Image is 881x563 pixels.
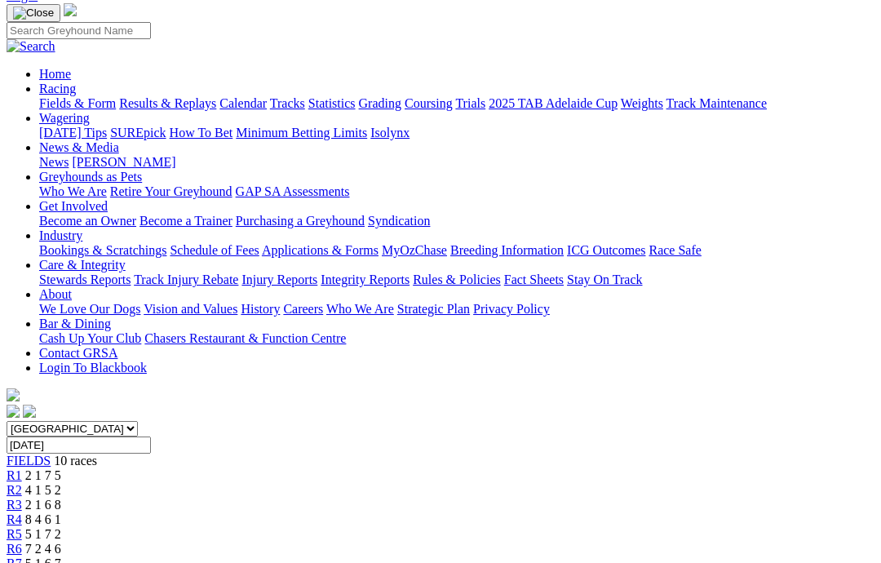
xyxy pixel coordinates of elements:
[39,111,90,125] a: Wagering
[308,96,356,110] a: Statistics
[368,214,430,228] a: Syndication
[13,7,54,20] img: Close
[7,39,55,54] img: Search
[413,273,501,286] a: Rules & Policies
[39,199,108,213] a: Get Involved
[39,184,874,199] div: Greyhounds as Pets
[326,302,394,316] a: Who We Are
[473,302,550,316] a: Privacy Policy
[489,96,618,110] a: 2025 TAB Adelaide Cup
[7,512,22,526] a: R4
[110,126,166,140] a: SUREpick
[39,126,874,140] div: Wagering
[7,483,22,497] a: R2
[7,468,22,482] a: R1
[270,96,305,110] a: Tracks
[64,3,77,16] img: logo-grsa-white.png
[54,454,97,468] span: 10 races
[39,214,136,228] a: Become an Owner
[567,273,642,286] a: Stay On Track
[25,483,61,497] span: 4 1 5 2
[7,498,22,512] a: R3
[110,184,232,198] a: Retire Your Greyhound
[144,331,346,345] a: Chasers Restaurant & Function Centre
[241,273,317,286] a: Injury Reports
[119,96,216,110] a: Results & Replays
[649,243,701,257] a: Race Safe
[23,405,36,418] img: twitter.svg
[39,82,76,95] a: Racing
[370,126,410,140] a: Isolynx
[219,96,267,110] a: Calendar
[39,243,166,257] a: Bookings & Scratchings
[39,346,117,360] a: Contact GRSA
[7,542,22,556] a: R6
[283,302,323,316] a: Careers
[39,273,131,286] a: Stewards Reports
[25,468,61,482] span: 2 1 7 5
[236,214,365,228] a: Purchasing a Greyhound
[39,273,874,287] div: Care & Integrity
[39,287,72,301] a: About
[241,302,280,316] a: History
[25,512,61,526] span: 8 4 6 1
[405,96,453,110] a: Coursing
[39,228,82,242] a: Industry
[134,273,238,286] a: Track Injury Rebate
[39,302,140,316] a: We Love Our Dogs
[359,96,401,110] a: Grading
[39,243,874,258] div: Industry
[382,243,447,257] a: MyOzChase
[170,243,259,257] a: Schedule of Fees
[321,273,410,286] a: Integrity Reports
[504,273,564,286] a: Fact Sheets
[39,184,107,198] a: Who We Are
[236,126,367,140] a: Minimum Betting Limits
[39,140,119,154] a: News & Media
[39,67,71,81] a: Home
[39,214,874,228] div: Get Involved
[7,388,20,401] img: logo-grsa-white.png
[7,437,151,454] input: Select date
[39,96,874,111] div: Racing
[7,22,151,39] input: Search
[39,170,142,184] a: Greyhounds as Pets
[7,405,20,418] img: facebook.svg
[39,331,874,346] div: Bar & Dining
[262,243,379,257] a: Applications & Forms
[39,126,107,140] a: [DATE] Tips
[7,454,51,468] a: FIELDS
[397,302,470,316] a: Strategic Plan
[236,184,350,198] a: GAP SA Assessments
[567,243,645,257] a: ICG Outcomes
[39,302,874,317] div: About
[39,155,69,169] a: News
[621,96,663,110] a: Weights
[39,258,126,272] a: Care & Integrity
[25,498,61,512] span: 2 1 6 8
[139,214,232,228] a: Become a Trainer
[39,331,141,345] a: Cash Up Your Club
[39,361,147,375] a: Login To Blackbook
[25,542,61,556] span: 7 2 4 6
[72,155,175,169] a: [PERSON_NAME]
[170,126,233,140] a: How To Bet
[666,96,767,110] a: Track Maintenance
[450,243,564,257] a: Breeding Information
[455,96,485,110] a: Trials
[39,155,874,170] div: News & Media
[144,302,237,316] a: Vision and Values
[39,317,111,330] a: Bar & Dining
[25,527,61,541] span: 5 1 7 2
[39,96,116,110] a: Fields & Form
[7,4,60,22] button: Toggle navigation
[7,527,22,541] a: R5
